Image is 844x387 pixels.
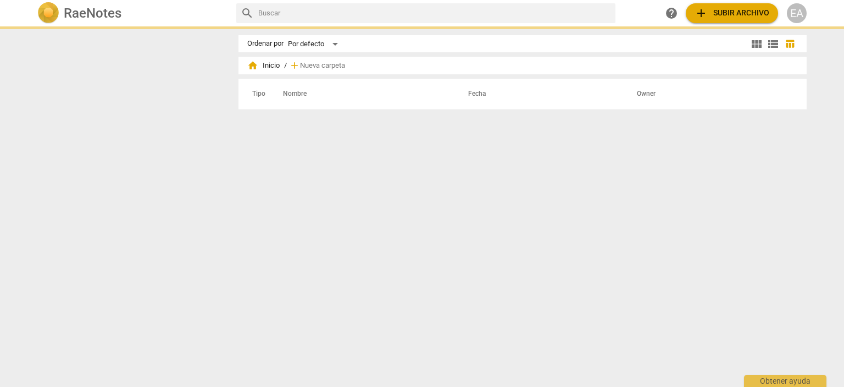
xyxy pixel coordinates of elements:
[750,37,763,51] span: view_module
[767,37,780,51] span: view_list
[455,79,624,110] th: Fecha
[270,79,455,110] th: Nombre
[665,7,678,20] span: help
[787,3,807,23] button: EA
[289,60,300,71] span: add
[258,4,611,22] input: Buscar
[300,62,345,70] span: Nueva carpeta
[744,375,826,387] div: Obtener ayuda
[765,36,781,52] button: Lista
[686,3,778,23] button: Subir
[662,3,681,23] a: Obtener ayuda
[247,60,258,71] span: home
[37,2,59,24] img: Logo
[624,79,795,110] th: Owner
[748,36,765,52] button: Cuadrícula
[695,7,769,20] span: Subir archivo
[695,7,708,20] span: add
[247,40,284,48] div: Ordenar por
[785,39,795,49] span: table_chart
[243,79,270,110] th: Tipo
[64,6,121,21] h2: RaeNotes
[37,2,227,24] a: LogoRaeNotes
[288,35,342,53] div: Por defecto
[241,7,254,20] span: search
[247,60,280,71] span: Inicio
[781,36,798,52] button: Tabla
[284,62,287,70] span: /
